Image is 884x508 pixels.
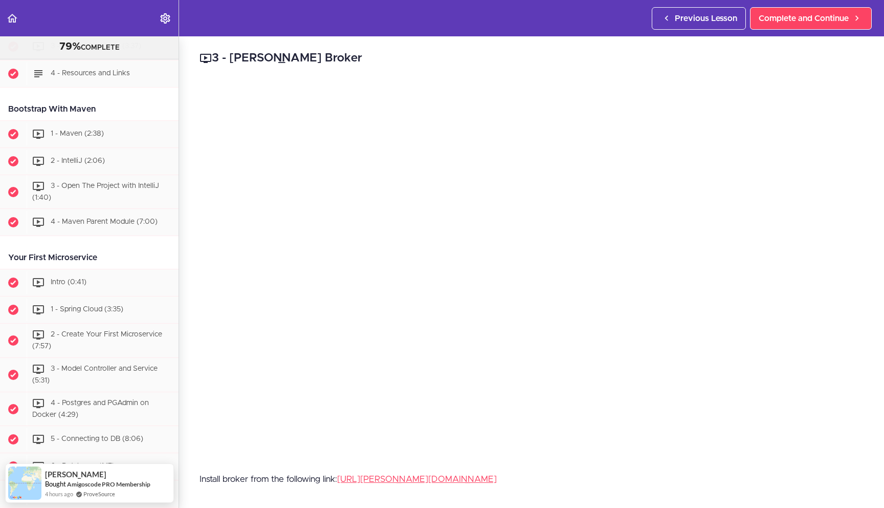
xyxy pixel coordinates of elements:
[45,490,73,498] span: 4 hours ago
[759,12,849,25] span: Complete and Continue
[200,82,864,456] iframe: Video Player
[32,182,159,201] span: 3 - Open The Project with IntelliJ (1:40)
[6,12,18,25] svg: Back to course curriculum
[51,463,115,470] span: 6 - Databases (1:17)
[337,475,497,483] a: [URL][PERSON_NAME][DOMAIN_NAME]
[8,467,41,500] img: provesource social proof notification image
[59,41,81,52] span: 79%
[159,12,171,25] svg: Settings Menu
[200,50,864,67] h2: 3 - [PERSON_NAME] Broker
[51,70,130,77] span: 4 - Resources and Links
[32,331,162,350] span: 2 - Create Your First Microservice (7:57)
[51,130,104,137] span: 1 - Maven (2:38)
[45,480,66,488] span: Bought
[200,472,864,487] p: Install broker from the following link:
[13,40,166,54] div: COMPLETE
[32,365,158,384] span: 3 - Model Controller and Service (5:31)
[51,436,143,443] span: 5 - Connecting to DB (8:06)
[32,399,149,418] span: 4 - Postgres and PGAdmin on Docker (4:29)
[83,490,115,498] a: ProveSource
[51,157,105,164] span: 2 - IntelliJ (2:06)
[675,12,737,25] span: Previous Lesson
[51,219,158,226] span: 4 - Maven Parent Module (7:00)
[750,7,872,30] a: Complete and Continue
[51,306,123,313] span: 1 - Spring Cloud (3:35)
[67,480,150,488] a: Amigoscode PRO Membership
[51,279,86,286] span: Intro (0:41)
[652,7,746,30] a: Previous Lesson
[45,470,106,479] span: [PERSON_NAME]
